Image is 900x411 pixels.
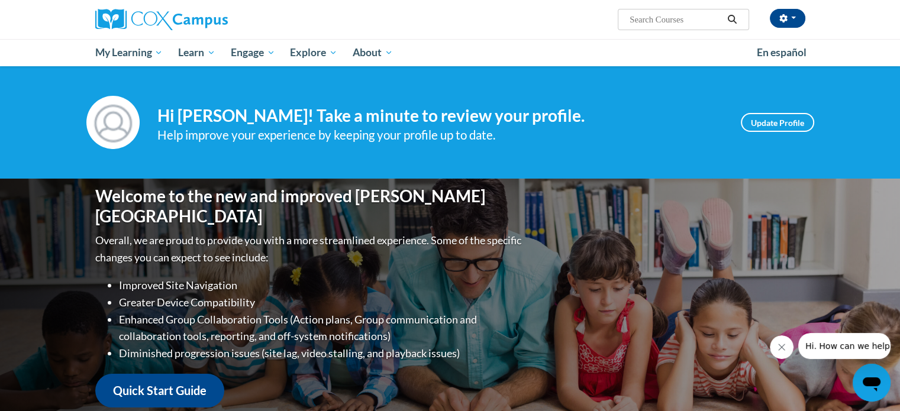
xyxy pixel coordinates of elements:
h1: Welcome to the new and improved [PERSON_NAME][GEOGRAPHIC_DATA] [95,186,524,226]
iframe: Message from company [798,333,891,359]
a: Engage [223,39,283,66]
button: Account Settings [770,9,805,28]
span: My Learning [95,46,163,60]
iframe: Button to launch messaging window [853,364,891,402]
a: Update Profile [741,113,814,132]
li: Greater Device Compatibility [119,294,524,311]
span: Explore [290,46,337,60]
a: My Learning [88,39,171,66]
div: Help improve your experience by keeping your profile up to date. [157,125,723,145]
a: Cox Campus [95,9,320,30]
a: Explore [282,39,345,66]
span: Hi. How can we help? [7,8,96,18]
h4: Hi [PERSON_NAME]! Take a minute to review your profile. [157,106,723,126]
div: Main menu [78,39,823,66]
p: Overall, we are proud to provide you with a more streamlined experience. Some of the specific cha... [95,232,524,266]
button: Search [723,12,741,27]
li: Enhanced Group Collaboration Tools (Action plans, Group communication and collaboration tools, re... [119,311,524,345]
span: En español [757,46,807,59]
a: Learn [170,39,223,66]
img: Cox Campus [95,9,228,30]
a: Quick Start Guide [95,374,224,407]
span: Learn [178,46,215,60]
span: About [353,46,393,60]
li: Improved Site Navigation [119,277,524,294]
input: Search Courses [628,12,723,27]
iframe: Close message [770,335,793,359]
li: Diminished progression issues (site lag, video stalling, and playback issues) [119,345,524,362]
span: Engage [231,46,275,60]
a: About [345,39,401,66]
img: Profile Image [86,96,140,149]
a: En español [749,40,814,65]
